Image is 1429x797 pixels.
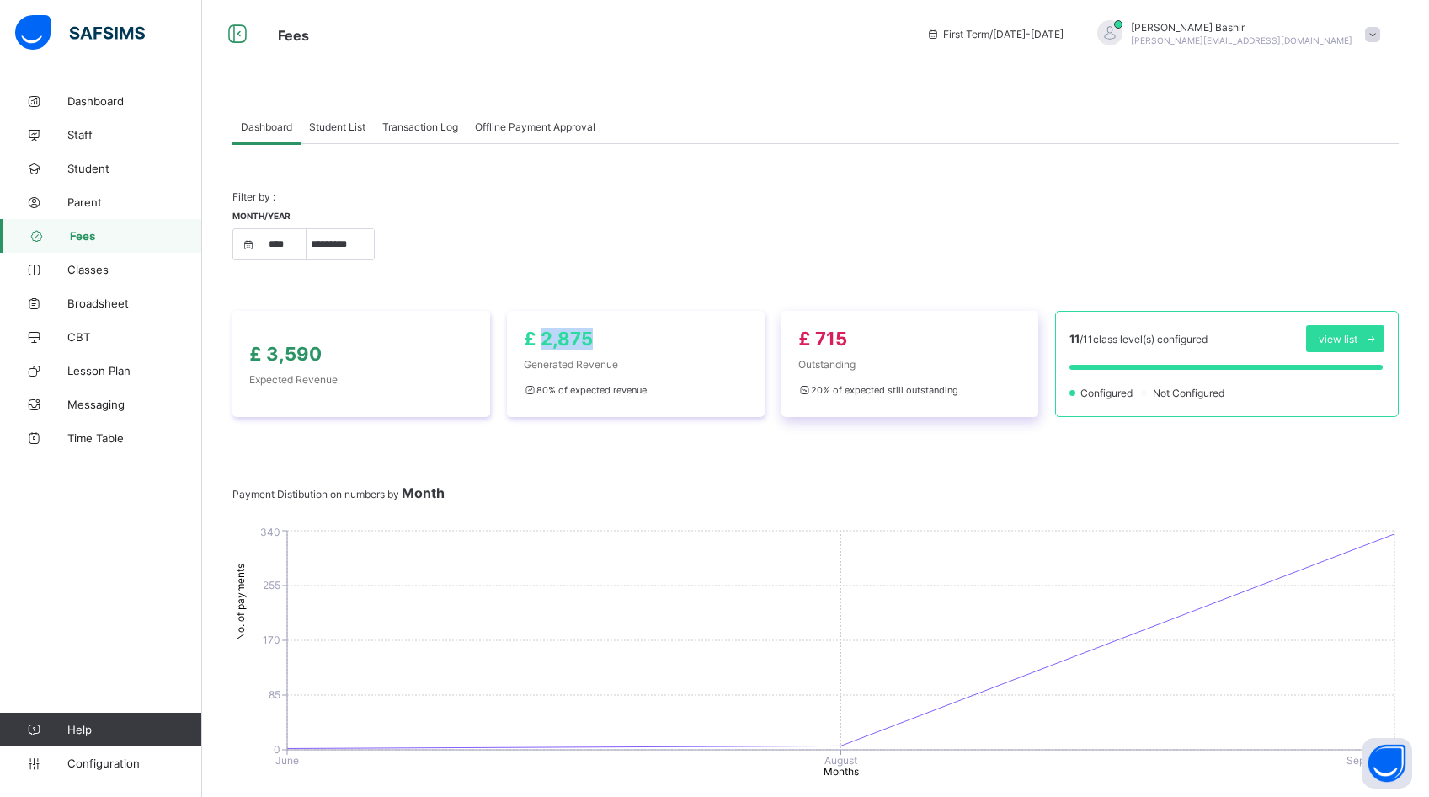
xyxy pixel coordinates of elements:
[524,358,748,371] span: Generated Revenue
[67,723,201,736] span: Help
[275,754,299,767] tspan: June
[798,358,1022,371] span: Outstanding
[278,27,309,44] span: Fees
[232,211,291,221] span: Month/Year
[402,484,445,501] span: Month
[67,128,202,142] span: Staff
[263,634,280,646] tspan: 170
[249,373,473,386] span: Expected Revenue
[249,343,322,365] span: £ 3,590
[234,564,247,640] tspan: No. of payments
[1131,35,1352,45] span: [PERSON_NAME][EMAIL_ADDRESS][DOMAIN_NAME]
[1151,387,1229,399] span: Not Configured
[70,229,202,243] span: Fees
[67,757,201,770] span: Configuration
[798,384,958,396] span: 20 % of expected still outstanding
[67,431,202,445] span: Time Table
[524,328,593,350] span: £ 2,875
[260,526,280,538] tspan: 340
[824,765,859,778] tspan: Months
[309,120,365,133] span: Student List
[1362,738,1412,789] button: Open asap
[1069,332,1080,345] span: 11
[67,398,202,411] span: Messaging
[67,364,202,377] span: Lesson Plan
[67,297,202,310] span: Broadsheet
[524,384,647,396] span: 80 % of expected revenue
[67,195,202,209] span: Parent
[926,28,1064,40] span: session/term information
[232,488,445,500] span: Payment Distibution on numbers by
[15,15,145,51] img: safsims
[67,94,202,108] span: Dashboard
[274,743,280,756] tspan: 0
[1319,333,1357,345] span: view list
[1346,754,1399,767] tspan: September
[382,120,458,133] span: Transaction Log
[269,688,280,701] tspan: 85
[798,328,847,350] span: £ 715
[1079,387,1138,399] span: Configured
[232,190,275,203] span: Filter by :
[1080,20,1389,48] div: HamidBashir
[67,330,202,344] span: CBT
[241,120,292,133] span: Dashboard
[263,579,280,591] tspan: 255
[1080,333,1208,345] span: / 11 class level(s) configured
[824,754,857,767] tspan: August
[67,263,202,276] span: Classes
[1131,21,1352,34] span: [PERSON_NAME] Bashir
[67,162,202,175] span: Student
[475,120,595,133] span: Offline Payment Approval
